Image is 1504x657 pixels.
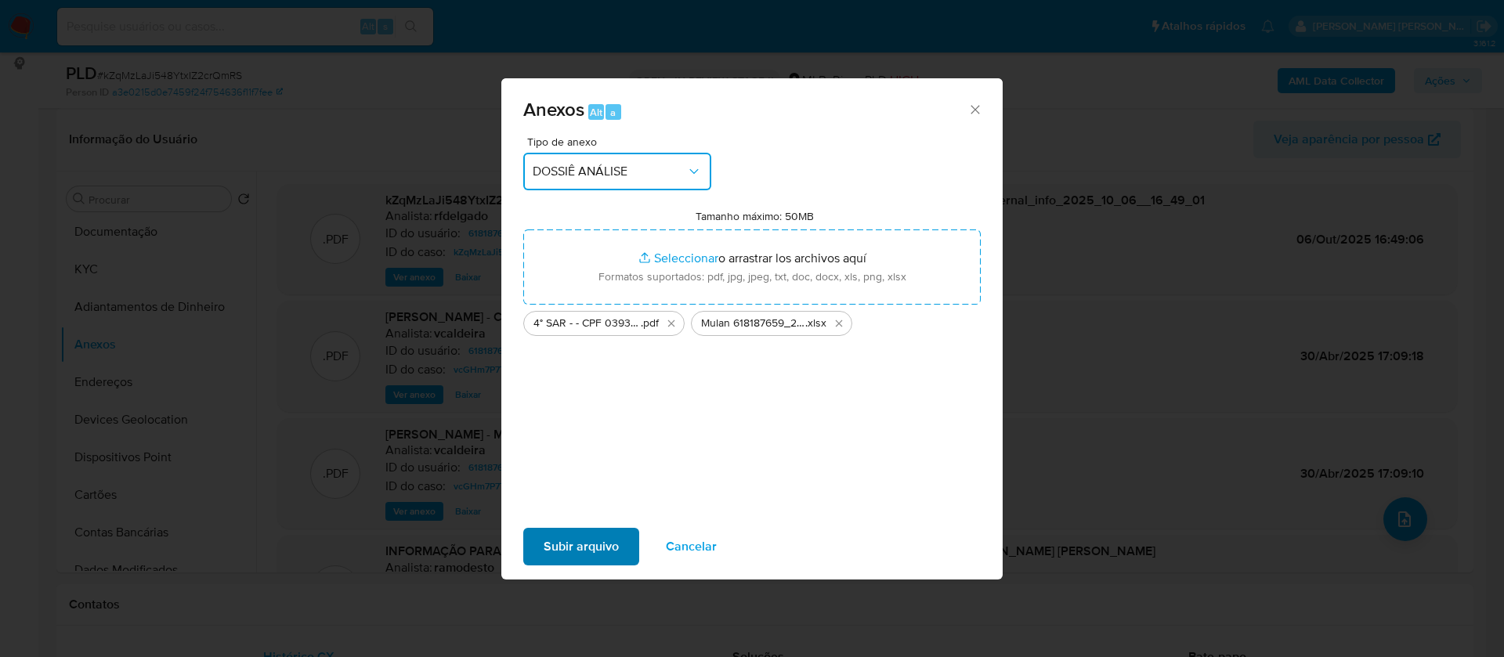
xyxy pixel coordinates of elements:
[523,153,711,190] button: DOSSIÊ ANÁLISE
[701,316,805,331] span: Mulan 618187659_2025_10_06_07_28_21
[527,136,715,147] span: Tipo de anexo
[590,105,602,120] span: Alt
[645,528,737,565] button: Cancelar
[666,529,717,564] span: Cancelar
[967,102,982,116] button: Cerrar
[830,314,848,333] button: Eliminar Mulan 618187659_2025_10_06_07_28_21.xlsx
[662,314,681,333] button: Eliminar 4° SAR - - CPF 03931581365 - MARIA VANESSA FARIAS NOGUEIRA.pdf
[610,105,616,120] span: a
[523,96,584,123] span: Anexos
[523,305,981,336] ul: Archivos seleccionados
[641,316,659,331] span: .pdf
[696,209,814,223] label: Tamanho máximo: 50MB
[533,316,641,331] span: 4° SAR - - CPF 03931581365 - [PERSON_NAME] [PERSON_NAME]
[805,316,826,331] span: .xlsx
[533,164,686,179] span: DOSSIÊ ANÁLISE
[523,528,639,565] button: Subir arquivo
[544,529,619,564] span: Subir arquivo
